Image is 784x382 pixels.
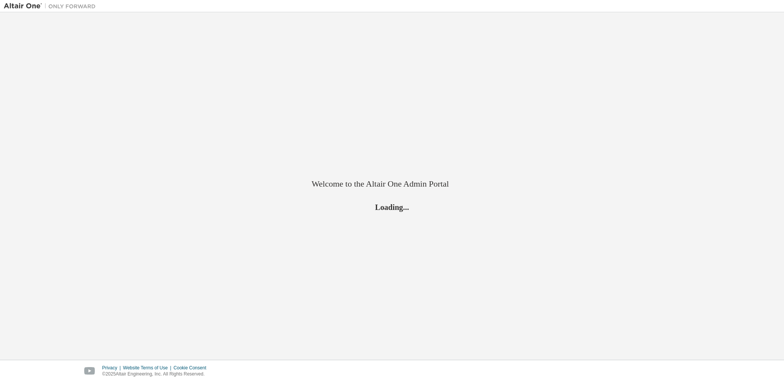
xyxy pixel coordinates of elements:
[312,202,472,212] h2: Loading...
[4,2,100,10] img: Altair One
[102,365,123,371] div: Privacy
[84,367,95,375] img: youtube.svg
[123,365,173,371] div: Website Terms of Use
[312,179,472,189] h2: Welcome to the Altair One Admin Portal
[102,371,211,377] p: © 2025 Altair Engineering, Inc. All Rights Reserved.
[173,365,211,371] div: Cookie Consent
